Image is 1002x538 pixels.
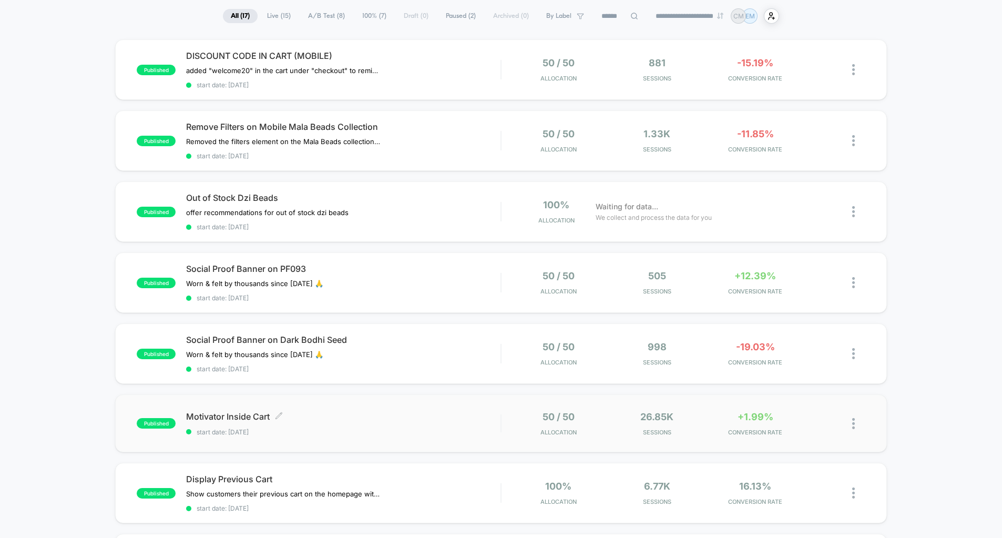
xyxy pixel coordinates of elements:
span: published [137,136,176,146]
span: Show customers their previous cart on the homepage with a direct button to the cart [186,490,381,498]
span: Sessions [610,146,703,153]
span: By Label [546,12,571,20]
span: 50 / 50 [543,128,575,139]
span: 1.33k [643,128,670,139]
span: 6.77k [644,481,670,492]
span: Allocation [540,359,577,366]
span: Allocation [540,429,577,436]
span: CONVERSION RATE [709,288,802,295]
span: CONVERSION RATE [709,75,802,82]
span: Remove Filters on Mobile Mala Beads Collection [186,121,500,132]
img: close [852,64,855,75]
span: published [137,278,176,288]
span: 50 / 50 [543,411,575,422]
span: CONVERSION RATE [709,359,802,366]
span: -11.85% [737,128,774,139]
span: 50 / 50 [543,341,575,352]
span: Worn & felt by thousands since [DATE] 🙏 [186,279,323,288]
span: start date: [DATE] [186,81,500,89]
span: start date: [DATE] [186,294,500,302]
p: CM [733,12,744,20]
span: published [137,349,176,359]
span: +1.99% [738,411,773,422]
span: offer recommendations for out of stock dzi beads [186,208,349,217]
span: -15.19% [737,57,773,68]
span: start date: [DATE] [186,504,500,512]
span: Allocation [540,146,577,153]
span: start date: [DATE] [186,365,500,373]
img: close [852,348,855,359]
span: 50 / 50 [543,270,575,281]
span: Sessions [610,75,703,82]
span: Worn & felt by thousands since [DATE] 🙏 [186,350,323,359]
span: Sessions [610,359,703,366]
p: EM [745,12,755,20]
span: Social Proof Banner on Dark Bodhi Seed [186,334,500,345]
span: 100% [543,199,569,210]
span: Removed the filters element on the Mala Beads collection to see if the amount of filters stacked ... [186,137,381,146]
span: CONVERSION RATE [709,498,802,505]
span: published [137,488,176,499]
span: Live ( 15 ) [259,9,299,23]
img: close [852,418,855,429]
img: close [852,206,855,217]
span: 998 [648,341,667,352]
span: start date: [DATE] [186,223,500,231]
span: Display Previous Cart [186,474,500,484]
span: 881 [649,57,666,68]
span: Waiting for data... [596,201,658,212]
span: 16.13% [739,481,771,492]
span: Out of Stock Dzi Beads [186,192,500,203]
img: close [852,277,855,288]
img: end [717,13,723,19]
span: All ( 17 ) [223,9,258,23]
span: 26.85k [640,411,673,422]
span: -19.03% [736,341,775,352]
span: Paused ( 2 ) [438,9,484,23]
img: close [852,135,855,146]
span: added "welcome20" in the cart under "checkout" to remind customers. [186,66,381,75]
span: DISCOUNT CODE IN CART (MOBILE) [186,50,500,61]
span: start date: [DATE] [186,152,500,160]
span: published [137,207,176,217]
img: close [852,488,855,499]
span: start date: [DATE] [186,428,500,436]
span: Social Proof Banner on PF093 [186,263,500,274]
span: Allocation [540,75,577,82]
span: A/B Test ( 8 ) [300,9,353,23]
span: Allocation [540,288,577,295]
span: CONVERSION RATE [709,429,802,436]
span: Sessions [610,498,703,505]
span: 50 / 50 [543,57,575,68]
span: Sessions [610,288,703,295]
span: 100% ( 7 ) [354,9,394,23]
span: CONVERSION RATE [709,146,802,153]
span: 100% [545,481,571,492]
span: published [137,65,176,75]
span: Allocation [540,498,577,505]
span: published [137,418,176,429]
span: +12.39% [734,270,776,281]
span: We collect and process the data for you [596,212,712,222]
span: Sessions [610,429,703,436]
span: Allocation [538,217,575,224]
span: 505 [648,270,666,281]
span: Motivator Inside Cart [186,411,500,422]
